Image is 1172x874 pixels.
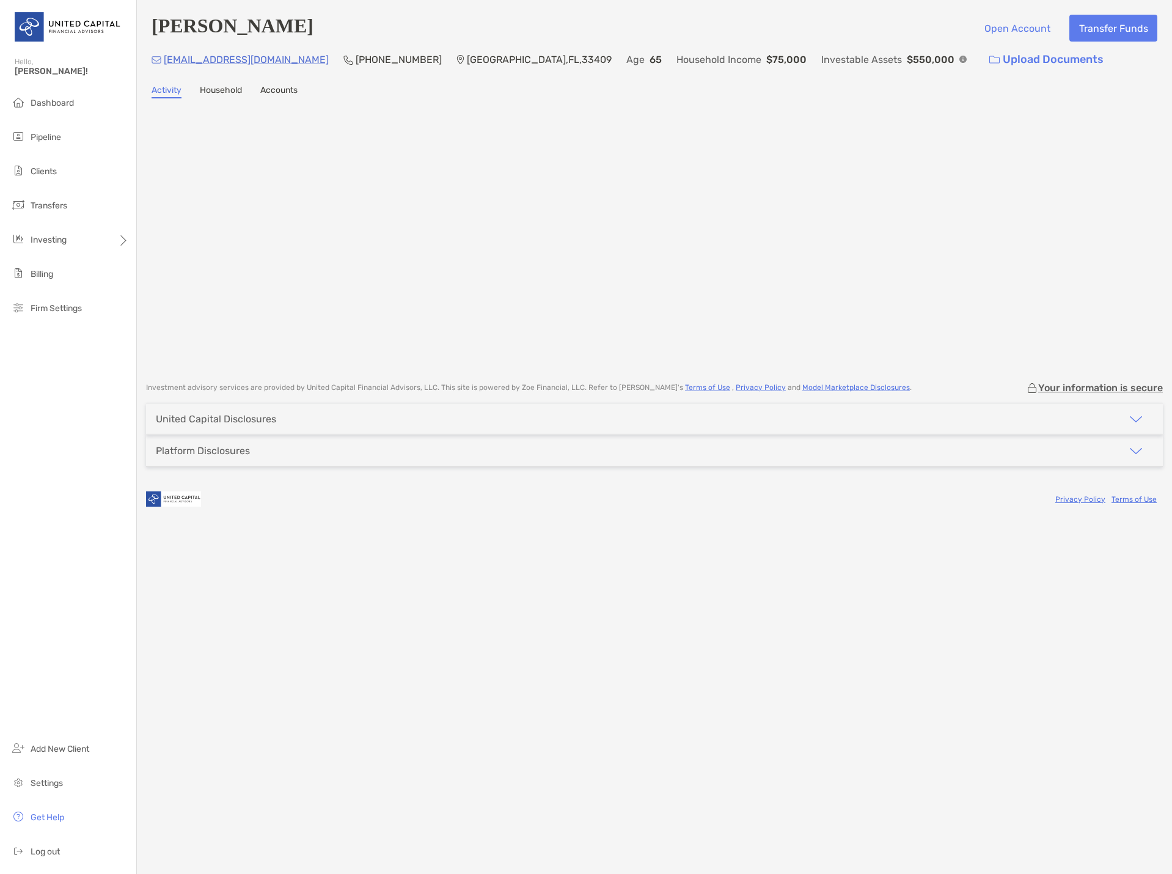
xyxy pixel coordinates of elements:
span: Transfers [31,200,67,211]
p: Investable Assets [821,52,902,67]
span: Log out [31,846,60,857]
img: settings icon [11,775,26,790]
img: button icon [989,56,1000,64]
img: logout icon [11,843,26,858]
img: Email Icon [152,56,161,64]
p: [EMAIL_ADDRESS][DOMAIN_NAME] [164,52,329,67]
img: icon arrow [1129,444,1143,458]
h4: [PERSON_NAME] [152,15,313,42]
div: Platform Disclosures [156,445,250,457]
button: Transfer Funds [1069,15,1157,42]
p: 65 [650,52,662,67]
span: Pipeline [31,132,61,142]
img: transfers icon [11,197,26,212]
p: [PHONE_NUMBER] [356,52,442,67]
a: Household [200,85,242,98]
img: Location Icon [456,55,464,65]
img: Phone Icon [343,55,353,65]
button: Open Account [975,15,1060,42]
span: Settings [31,778,63,788]
div: United Capital Disclosures [156,413,276,425]
img: add_new_client icon [11,741,26,755]
a: Accounts [260,85,298,98]
p: Investment advisory services are provided by United Capital Financial Advisors, LLC . This site i... [146,383,912,392]
a: Privacy Policy [736,383,786,392]
p: Age [626,52,645,67]
img: billing icon [11,266,26,281]
span: Clients [31,166,57,177]
img: dashboard icon [11,95,26,109]
span: Billing [31,269,53,279]
img: clients icon [11,163,26,178]
p: Your information is secure [1038,382,1163,394]
a: Activity [152,85,181,98]
p: Household Income [676,52,761,67]
img: firm-settings icon [11,300,26,315]
img: pipeline icon [11,129,26,144]
a: Terms of Use [1112,495,1157,504]
span: [PERSON_NAME]! [15,66,129,76]
p: [GEOGRAPHIC_DATA] , FL , 33409 [467,52,612,67]
a: Model Marketplace Disclosures [802,383,910,392]
span: Investing [31,235,67,245]
span: Dashboard [31,98,74,108]
p: $550,000 [907,52,954,67]
img: United Capital Logo [15,5,122,49]
span: Get Help [31,812,64,823]
a: Terms of Use [685,383,730,392]
span: Firm Settings [31,303,82,314]
img: investing icon [11,232,26,246]
a: Upload Documents [981,46,1112,73]
img: get-help icon [11,809,26,824]
img: company logo [146,485,201,513]
img: icon arrow [1129,412,1143,427]
a: Privacy Policy [1055,495,1105,504]
p: $75,000 [766,52,807,67]
img: Info Icon [959,56,967,63]
span: Add New Client [31,744,89,754]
